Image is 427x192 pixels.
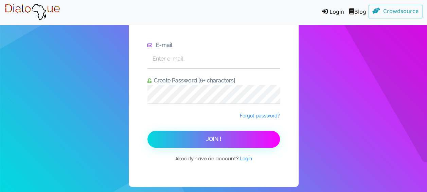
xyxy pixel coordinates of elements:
[346,5,369,20] a: Blog
[317,5,346,20] a: Login
[152,77,235,84] span: Create Password [6+ characters]
[240,113,280,118] span: Forgot password?
[240,112,280,119] a: Forgot password?
[206,136,221,142] span: Join !
[153,42,172,48] span: E-mail
[147,49,280,68] input: Enter e-mail
[175,155,252,169] span: Already have an account?
[240,156,252,161] span: Login
[240,155,252,162] a: Login
[147,131,280,148] button: Join !
[5,4,60,21] img: Brand
[369,5,423,18] a: Crowdsource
